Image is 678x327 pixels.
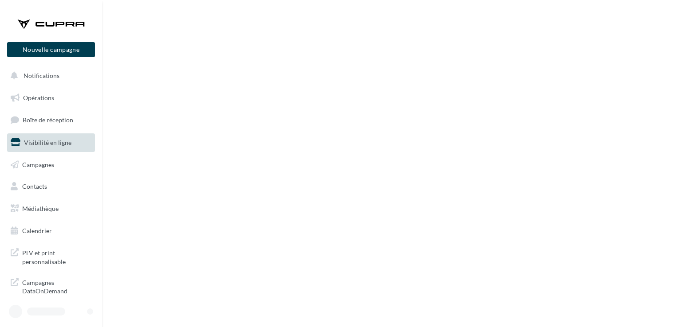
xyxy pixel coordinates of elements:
button: Notifications [5,66,93,85]
a: Médiathèque [5,199,97,218]
span: Visibilité en ligne [24,139,71,146]
span: Notifications [24,72,59,79]
a: Boîte de réception [5,110,97,129]
span: PLV et print personnalisable [22,247,91,266]
span: Médiathèque [22,205,59,212]
span: Boîte de réception [23,116,73,124]
a: Visibilité en ligne [5,133,97,152]
button: Nouvelle campagne [7,42,95,57]
a: Calendrier [5,222,97,240]
a: Contacts [5,177,97,196]
span: Campagnes [22,160,54,168]
a: PLV et print personnalisable [5,243,97,269]
span: Contacts [22,183,47,190]
span: Calendrier [22,227,52,234]
span: Opérations [23,94,54,101]
span: Campagnes DataOnDemand [22,276,91,296]
a: Campagnes [5,156,97,174]
a: Opérations [5,89,97,107]
a: Campagnes DataOnDemand [5,273,97,299]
